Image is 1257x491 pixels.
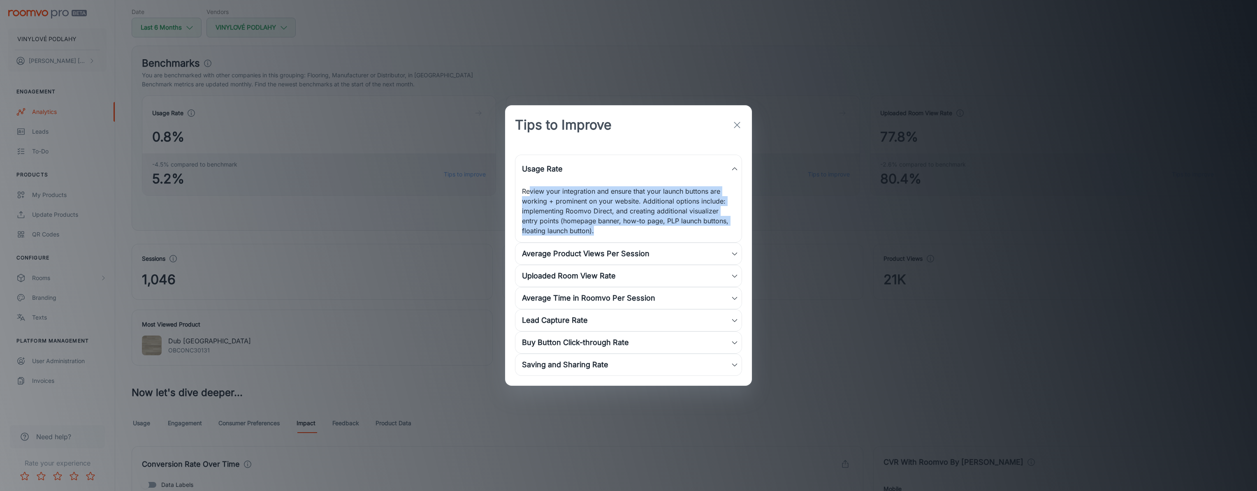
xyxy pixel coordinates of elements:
div: Saving and Sharing Rate [515,354,742,375]
div: Usage Rate [515,155,742,183]
div: Buy Button Click-through Rate [522,337,731,348]
div: Average Product Views Per Session [522,248,731,259]
div: Buy Button Click-through Rate [515,332,742,353]
div: Average Product Views Per Session [515,243,742,264]
div: Average Time in Roomvo Per Session [515,287,742,309]
div: Lead Capture Rate [515,310,742,331]
div: Saving and Sharing Rate [522,359,731,371]
h2: Tips to Improve [505,105,622,145]
div: Uploaded Room View Rate [515,265,742,287]
div: Uploaded Room View Rate [522,270,731,282]
div: Usage Rate [522,163,731,175]
div: Lead Capture Rate [522,315,731,326]
p: Review your integration and ensure that your launch buttons are working + prominent on your websi... [522,186,735,236]
div: Average Time in Roomvo Per Session [522,292,731,304]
